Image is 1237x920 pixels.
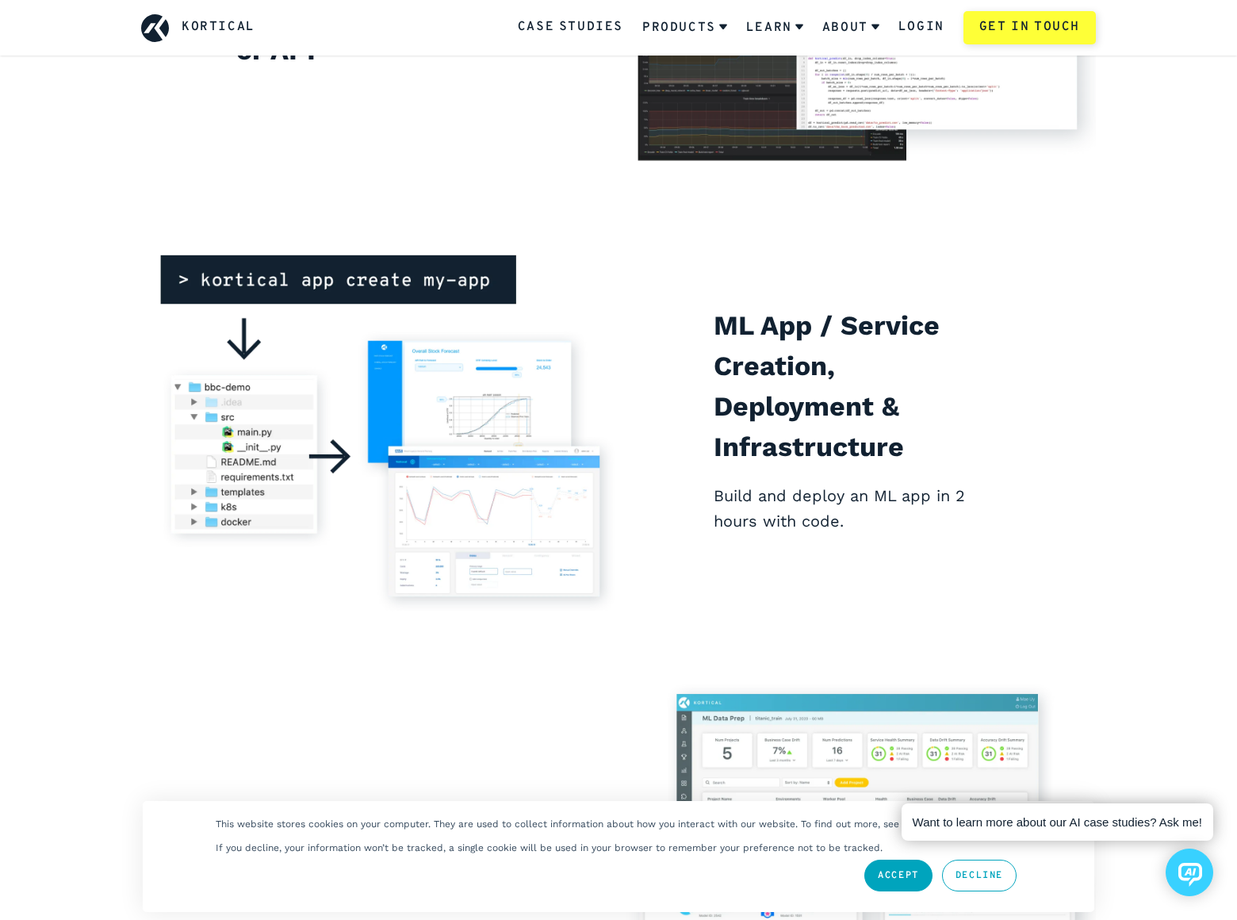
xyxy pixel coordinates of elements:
p: This website stores cookies on your computer. They are used to collect information about how you ... [216,818,985,830]
a: Products [642,7,727,48]
p: Build and deploy an ML app in 2 hours with code. [714,483,1000,534]
a: Learn [746,7,803,48]
p: If you decline, your information won’t be tracked, a single cookie will be used in your browser t... [216,842,883,853]
a: About [822,7,879,48]
a: Accept [864,860,933,891]
a: Case Studies [518,17,623,38]
a: Kortical [182,17,255,38]
a: Login [898,17,944,38]
img: ML App / Service Creation, Deployment & Infrastructure [141,231,618,621]
h2: ML App / Service Creation, Deployment & Infrastructure [714,305,1000,467]
a: Decline [942,860,1017,891]
a: Get in touch [963,11,1096,44]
